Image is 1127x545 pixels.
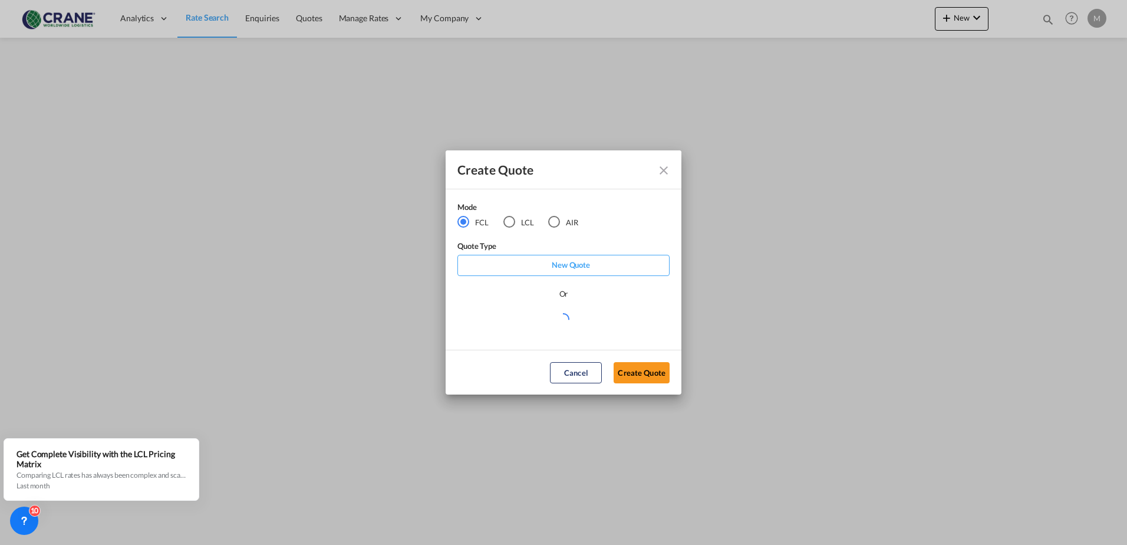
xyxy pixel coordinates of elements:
[503,216,534,229] md-radio-button: LCL
[457,162,648,177] div: Create Quote
[446,150,681,395] md-dialog: Create QuoteModeFCL LCLAIR ...
[548,216,578,229] md-radio-button: AIR
[652,159,673,180] button: Close dialog
[457,255,670,276] div: New Quote
[559,288,568,300] div: Or
[550,362,602,383] button: Cancel
[614,362,670,383] button: Create Quote
[657,163,671,178] md-icon: Close dialog
[457,201,593,216] div: Mode
[462,259,665,271] p: New Quote
[457,240,670,255] div: Quote Type
[457,216,489,229] md-radio-button: FCL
